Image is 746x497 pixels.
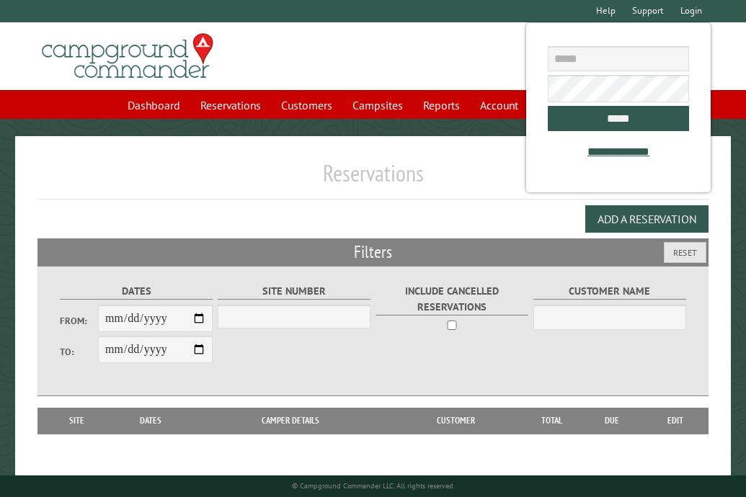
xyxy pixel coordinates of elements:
a: Dashboard [119,91,189,119]
button: Reset [664,242,706,263]
th: Dates [108,408,192,434]
h2: Filters [37,238,709,266]
label: Include Cancelled Reservations [376,283,529,315]
a: Customers [272,91,341,119]
a: Account [471,91,527,119]
th: Camper Details [192,408,388,434]
h1: Reservations [37,159,709,199]
a: Campsites [344,91,412,119]
th: Edit [642,408,709,434]
label: From: [60,314,98,328]
th: Customer [388,408,523,434]
th: Due [581,408,643,434]
label: To: [60,345,98,359]
img: Campground Commander [37,28,218,84]
small: © Campground Commander LLC. All rights reserved. [292,481,455,491]
label: Dates [60,283,213,300]
th: Total [523,408,581,434]
a: Reports [414,91,469,119]
label: Site Number [218,283,371,300]
a: Reservations [192,91,270,119]
th: Site [45,408,109,434]
button: Add a Reservation [585,205,709,233]
label: Customer Name [533,283,687,300]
